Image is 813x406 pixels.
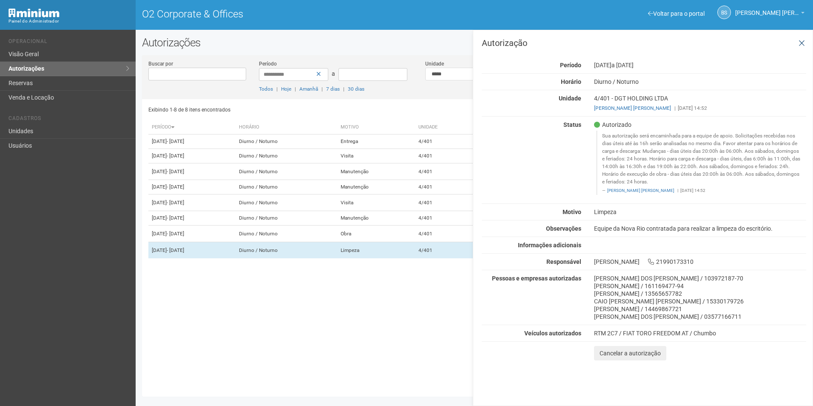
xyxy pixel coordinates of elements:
td: [DATE] [148,180,236,194]
td: Limpeza [337,242,415,259]
h2: Autorizações [142,36,807,49]
span: | [674,105,676,111]
td: [DATE] [148,134,236,149]
th: Período [148,120,236,134]
span: - [DATE] [167,215,184,221]
td: 4/401 [415,163,473,180]
td: [DATE] [148,163,236,180]
td: 4/401 [415,242,473,259]
div: 4/401 - DGT HOLDING LTDA [588,94,813,112]
td: Diurno / Noturno [236,163,337,180]
td: 4/401 [415,194,473,211]
span: - [DATE] [167,184,184,190]
label: Buscar por [148,60,173,68]
td: Manutenção [337,211,415,226]
td: Diurno / Noturno [236,134,337,149]
div: [PERSON_NAME] / 14469867721 [594,305,806,313]
td: 4/401 [415,149,473,163]
span: - [DATE] [167,138,184,144]
span: BIANKA souza cruz cavalcanti [735,1,799,16]
td: Visita [337,149,415,163]
a: Todos [259,86,273,92]
td: Diurno / Noturno [236,226,337,242]
span: - [DATE] [167,169,184,174]
td: [DATE] [148,242,236,259]
td: Manutenção [337,180,415,194]
td: Diurno / Noturno [236,194,337,211]
div: [DATE] 14:52 [594,104,806,112]
div: Exibindo 1-8 de 8 itens encontrados [148,103,472,116]
strong: Pessoas e empresas autorizadas [492,275,581,282]
li: Cadastros [9,115,129,124]
span: a [332,70,335,77]
td: Obra [337,226,415,242]
td: 4/401 [415,180,473,194]
span: a [DATE] [611,62,634,69]
div: Equipe da Nova Rio contratada para realizar a limpeza do escritório. [588,225,813,232]
label: Unidade [425,60,444,68]
strong: Horário [561,78,581,85]
strong: Motivo [563,209,581,215]
div: [PERSON_NAME] DOS [PERSON_NAME] / 103972187-70 [594,274,806,282]
a: Bs [717,6,731,19]
div: CAIO [PERSON_NAME] [PERSON_NAME] / 15330179726 [594,297,806,305]
td: [DATE] [148,226,236,242]
strong: Período [560,62,581,69]
td: Visita [337,194,415,211]
h1: O2 Corporate & Offices [142,9,468,20]
td: Entrega [337,134,415,149]
strong: Observações [546,225,581,232]
footer: [DATE] 14:52 [602,188,802,194]
td: 4/401 [415,226,473,242]
strong: Veículos autorizados [524,330,581,337]
img: Minium [9,9,60,17]
td: [DATE] [148,211,236,226]
button: Cancelar a autorização [594,346,666,360]
span: - [DATE] [167,153,184,159]
td: [DATE] [148,194,236,211]
td: Manutenção [337,163,415,180]
li: Operacional [9,38,129,47]
span: - [DATE] [167,200,184,206]
th: Motivo [337,120,415,134]
div: Limpeza [588,208,813,216]
td: Diurno / Noturno [236,180,337,194]
div: [PERSON_NAME] DOS [PERSON_NAME] / 03577166711 [594,313,806,320]
label: Período [259,60,277,68]
a: Hoje [281,86,291,92]
span: | [276,86,278,92]
a: 7 dias [326,86,340,92]
td: Diurno / Noturno [236,149,337,163]
div: Diurno / Noturno [588,78,813,86]
div: RTM 2C7 / FIAT TORO FREEDOM AT / Chumbo [594,329,806,337]
a: [PERSON_NAME] [PERSON_NAME] [735,11,804,17]
a: [PERSON_NAME] [PERSON_NAME] [607,188,674,193]
h3: Autorização [482,39,806,47]
td: Diurno / Noturno [236,242,337,259]
a: Amanhã [299,86,318,92]
span: - [DATE] [167,231,184,237]
div: Painel do Administrador [9,17,129,25]
div: [PERSON_NAME] / 13565657782 [594,290,806,297]
strong: Status [563,121,581,128]
strong: Informações adicionais [518,242,581,249]
td: Diurno / Noturno [236,211,337,226]
blockquote: Sua autorização será encaminhada para a equipe de apoio. Solicitações recebidas nos dias úteis at... [596,131,806,195]
td: 4/401 [415,134,473,149]
td: 4/401 [415,211,473,226]
a: [PERSON_NAME] [PERSON_NAME] [594,105,671,111]
th: Unidade [415,120,473,134]
td: [DATE] [148,149,236,163]
strong: Responsável [546,258,581,265]
span: - [DATE] [167,247,184,253]
div: [PERSON_NAME] / 161169477-94 [594,282,806,290]
span: | [295,86,296,92]
th: Horário [236,120,337,134]
a: 30 dias [348,86,364,92]
div: [DATE] [588,61,813,69]
span: Autorizado [594,121,631,129]
span: | [677,188,678,193]
span: | [321,86,323,92]
span: | [343,86,344,92]
strong: Unidade [559,95,581,102]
